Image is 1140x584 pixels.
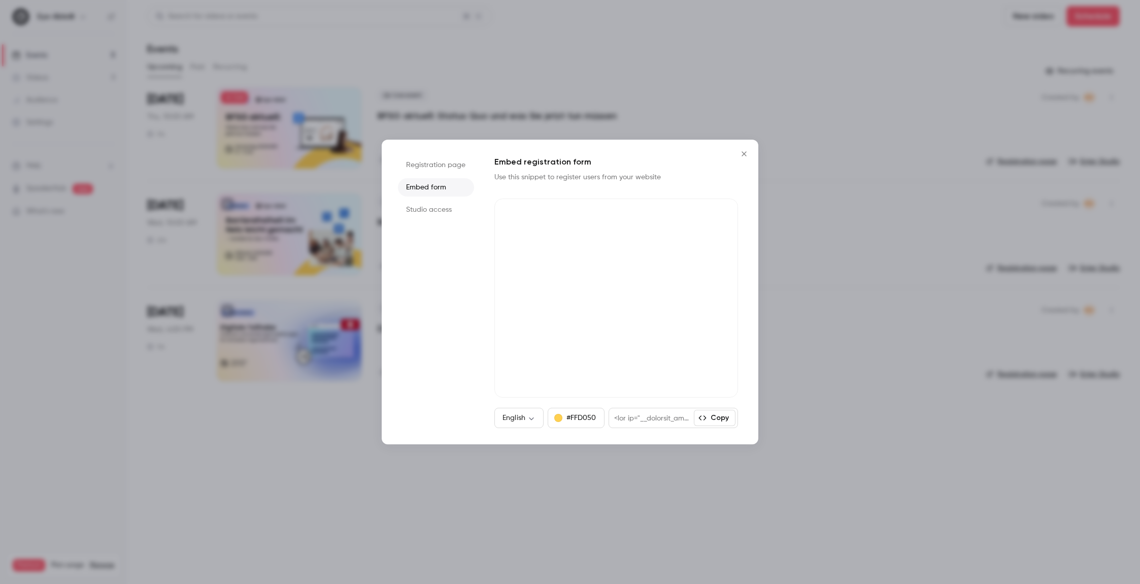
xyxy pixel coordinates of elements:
div: <lor ip="__dolorsit_ametconsecte_a53e7s8d-2e6t-1i15-ut56-6880l19e247d" magna="aliqu: 441%; enimad... [609,408,694,428]
li: Embed form [398,178,474,197]
button: #FFD050 [548,408,605,428]
li: Studio access [398,201,474,219]
button: Copy [694,410,735,426]
li: Registration page [398,156,474,174]
iframe: Contrast registration form [494,199,738,398]
div: English [494,413,544,423]
button: Close [734,144,754,164]
h1: Embed registration form [494,156,738,168]
p: Use this snippet to register users from your website [494,172,677,182]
